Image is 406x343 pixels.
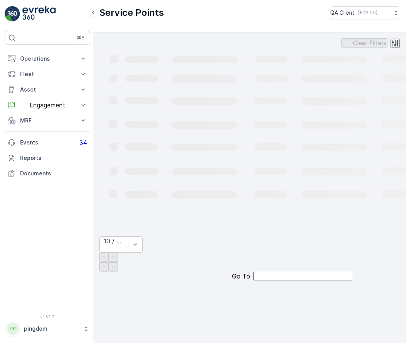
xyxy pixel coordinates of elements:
span: Go To [232,273,250,280]
p: Clear Filters [353,39,387,46]
p: Reports [20,154,87,162]
p: ( +03:00 ) [358,10,377,16]
button: Fleet [5,66,90,82]
p: pingdom [24,325,79,333]
button: Operations [5,51,90,66]
button: QA Client(+03:00) [330,6,400,19]
button: Asset [5,82,90,97]
div: PP [7,323,19,335]
p: Documents [20,170,87,177]
button: PPpingdom [5,321,90,337]
button: Clear Filters [341,38,387,48]
p: 34 [79,139,87,146]
p: Service Points [99,7,164,19]
p: Asset [20,86,75,93]
a: Reports [5,150,90,166]
button: Engagement [5,97,90,113]
p: Events [20,139,75,146]
span: v 1.52.2 [5,314,90,319]
p: Fleet [20,70,75,78]
a: Documents [5,166,90,181]
div: 10 / Page [104,238,124,245]
button: MRF [5,113,90,128]
p: Engagement [20,102,75,109]
p: Operations [20,55,75,63]
a: Events34 [5,135,90,150]
img: logo [5,6,20,22]
img: logo_light-DOdMpM7g.png [22,6,56,22]
p: ⌘B [77,35,85,41]
p: MRF [20,117,75,124]
p: QA Client [330,9,355,17]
